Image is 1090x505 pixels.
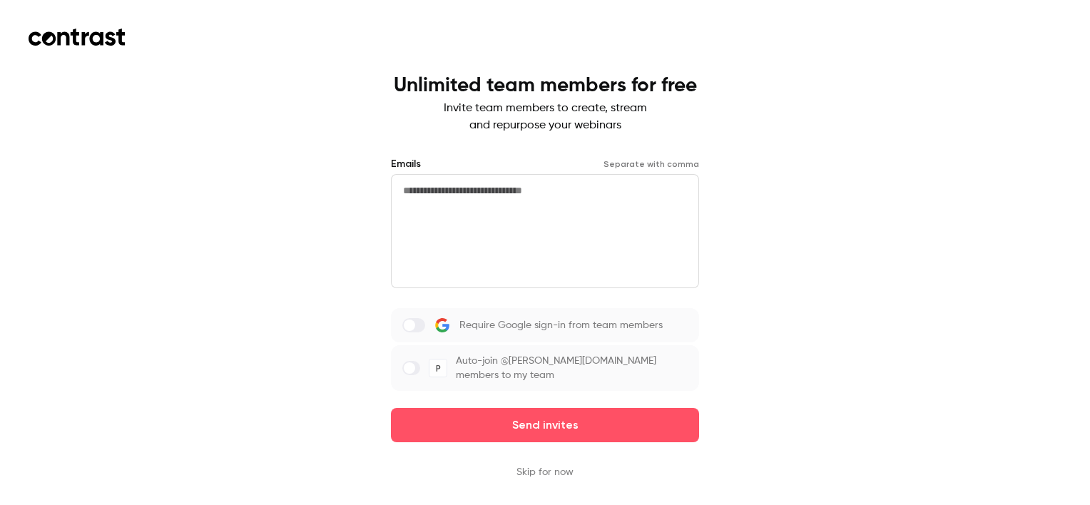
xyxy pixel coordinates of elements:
[429,359,447,377] img: Perron rigot
[603,158,699,170] p: Separate with comma
[391,408,699,442] button: Send invites
[394,74,697,97] h1: Unlimited team members for free
[516,465,574,479] button: Skip for now
[391,157,421,171] label: Emails
[391,345,699,391] label: Auto-join @[PERSON_NAME][DOMAIN_NAME] members to my team
[391,308,699,342] label: Require Google sign-in from team members
[394,100,697,134] p: Invite team members to create, stream and repurpose your webinars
